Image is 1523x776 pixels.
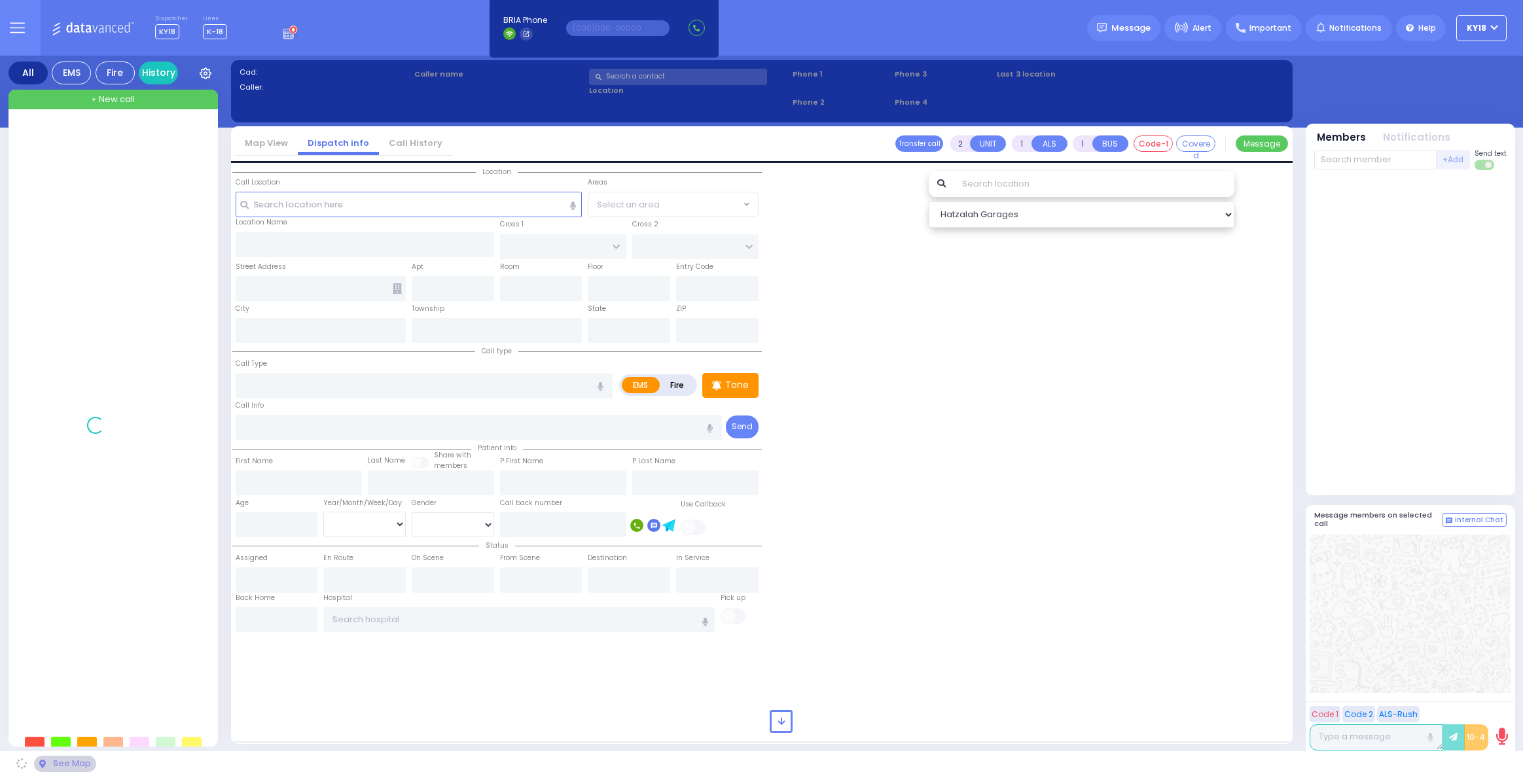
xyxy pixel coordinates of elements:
a: Call History [379,137,452,149]
label: Assigned [236,553,268,563]
span: Phone 1 [793,69,890,80]
label: State [588,304,606,314]
a: History [139,62,178,84]
div: See map [34,756,96,772]
input: (000)000-00000 [566,20,670,36]
span: Message [1111,22,1151,35]
img: message.svg [1097,23,1107,33]
img: Logo [52,20,139,36]
span: members [434,461,467,470]
input: Search location here [236,192,582,217]
span: Location [476,167,518,177]
button: KY18 [1456,15,1507,41]
label: Location [589,85,789,96]
span: BRIA Phone [503,14,547,26]
label: Last 3 location [997,69,1140,80]
div: Year/Month/Week/Day [323,498,406,508]
button: Transfer call [895,135,943,152]
button: Code 2 [1342,706,1375,722]
button: ALS [1031,135,1067,152]
p: Tone [725,378,749,392]
label: Cad: [240,67,410,78]
button: Notifications [1383,130,1450,145]
span: Important [1249,22,1291,34]
label: Location Name [236,217,287,228]
label: Floor [588,262,603,272]
span: Phone 4 [895,97,992,108]
button: ALS-Rush [1377,706,1420,722]
span: KY18 [1467,22,1486,34]
label: Call Location [236,177,280,188]
div: All [9,62,48,84]
label: Last Name [368,455,405,466]
button: Internal Chat [1442,513,1507,527]
label: ZIP [676,304,686,314]
span: Call type [475,346,518,356]
input: Search location [954,171,1234,197]
button: Members [1317,130,1366,145]
button: UNIT [970,135,1006,152]
span: Alert [1192,22,1211,34]
label: Caller: [240,82,410,93]
input: Search hospital [323,607,714,632]
label: Dispatcher [155,15,188,23]
span: KY18 [155,24,179,39]
a: Dispatch info [298,137,379,149]
label: Township [412,304,444,314]
label: Call Info [236,400,264,411]
input: Search member [1314,150,1437,169]
label: Call back number [500,498,562,508]
label: Turn off text [1475,158,1496,171]
label: From Scene [500,553,540,563]
span: Status [479,540,515,550]
button: Covered [1176,135,1215,152]
button: Code-1 [1134,135,1173,152]
label: Pick up [721,593,745,603]
span: + New call [91,93,135,106]
label: Use Callback [681,499,726,510]
span: K-18 [203,24,227,39]
img: comment-alt.png [1446,518,1452,524]
button: Send [726,415,759,438]
small: Share with [434,450,471,460]
label: Call Type [236,359,267,369]
span: Notifications [1329,22,1382,34]
label: Caller name [414,69,584,80]
label: Room [500,262,520,272]
label: Hospital [323,593,352,603]
label: On Scene [412,553,444,563]
label: Areas [588,177,607,188]
span: Phone 2 [793,97,890,108]
label: Destination [588,553,627,563]
span: Internal Chat [1455,516,1503,525]
h5: Message members on selected call [1314,511,1442,528]
label: In Service [676,553,709,563]
label: Age [236,498,249,508]
span: Phone 3 [895,69,992,80]
label: Back Home [236,593,275,603]
label: Cross 2 [632,219,658,230]
button: BUS [1092,135,1128,152]
label: Fire [659,377,696,393]
label: Gender [412,498,437,508]
span: Help [1418,22,1436,34]
button: Code 1 [1310,706,1340,722]
label: First Name [236,456,273,467]
div: EMS [52,62,91,84]
label: City [236,304,249,314]
label: Street Address [236,262,286,272]
label: Cross 1 [500,219,524,230]
label: P First Name [500,456,543,467]
label: En Route [323,553,353,563]
input: Search a contact [589,69,767,85]
div: Fire [96,62,135,84]
span: Patient info [471,443,523,453]
span: Select an area [597,198,660,211]
label: Apt [412,262,423,272]
label: Lines [203,15,227,23]
a: Map View [235,137,298,149]
button: Message [1236,135,1288,152]
label: Entry Code [676,262,713,272]
span: Other building occupants [393,283,402,294]
label: EMS [622,377,660,393]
